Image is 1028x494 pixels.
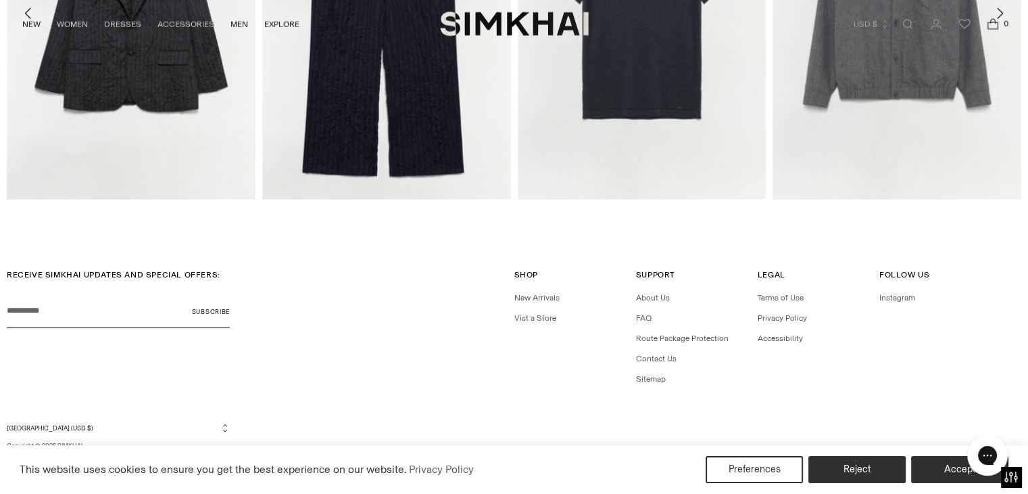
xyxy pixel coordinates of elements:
span: Legal [758,270,785,279]
a: Go to the account page [923,11,950,38]
span: Shop [514,270,538,279]
a: ACCESSORIES [157,9,214,39]
a: About Us [636,293,670,302]
a: Vist a Store [514,313,556,323]
iframe: Gorgias live chat messenger [960,430,1014,480]
a: NEW [22,9,41,39]
a: Open search modal [894,11,921,38]
a: Privacy Policy (opens in a new tab) [407,459,476,480]
a: Instagram [879,293,915,302]
span: RECEIVE SIMKHAI UPDATES AND SPECIAL OFFERS: [7,270,220,279]
button: Accept [911,456,1008,483]
a: Terms of Use [758,293,804,302]
a: WOMEN [57,9,88,39]
button: Reject [808,456,906,483]
p: Copyright © 2025, . [7,441,230,451]
span: 0 [1000,18,1012,30]
span: Follow Us [879,270,929,279]
button: [GEOGRAPHIC_DATA] (USD $) [7,423,230,433]
a: Accessibility [758,334,803,343]
a: Sitemap [636,374,666,384]
a: MEN [230,9,248,39]
a: FAQ [636,313,652,323]
button: USD $ [854,9,889,39]
a: Route Package Protection [636,334,729,343]
a: SIMKHAI [57,442,82,449]
button: Subscribe [192,294,230,328]
a: DRESSES [104,9,141,39]
a: SIMKHAI [440,11,589,37]
a: Contact Us [636,354,677,363]
span: Support [636,270,675,279]
a: Privacy Policy [758,313,807,323]
a: Open cart modal [979,11,1006,38]
a: New Arrivals [514,293,560,302]
a: Wishlist [951,11,978,38]
a: EXPLORE [264,9,299,39]
button: Preferences [706,456,803,483]
span: This website uses cookies to ensure you get the best experience on our website. [20,463,407,476]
